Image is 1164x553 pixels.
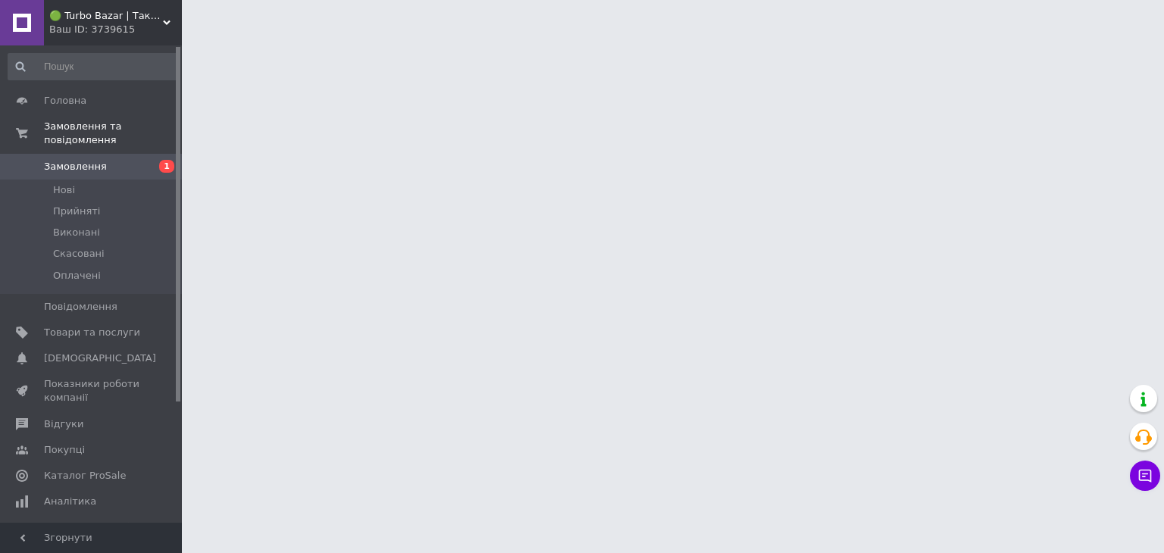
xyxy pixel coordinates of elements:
[44,495,96,508] span: Аналітика
[44,94,86,108] span: Головна
[44,300,117,314] span: Повідомлення
[159,160,174,173] span: 1
[1130,461,1160,491] button: Чат з покупцем
[44,377,140,405] span: Показники роботи компанії
[44,443,85,457] span: Покупці
[44,417,83,431] span: Відгуки
[53,269,101,283] span: Оплачені
[53,247,105,261] span: Скасовані
[49,23,182,36] div: Ваш ID: 3739615
[53,205,100,218] span: Прийняті
[44,351,156,365] span: [DEMOGRAPHIC_DATA]
[44,120,182,147] span: Замовлення та повідомлення
[49,9,163,23] span: 🟢 Turbo Bazar | Тактична форма та амуніція
[8,53,179,80] input: Пошук
[44,160,107,173] span: Замовлення
[53,226,100,239] span: Виконані
[44,520,140,548] span: Інструменти веб-майстра та SEO
[53,183,75,197] span: Нові
[44,469,126,483] span: Каталог ProSale
[44,326,140,339] span: Товари та послуги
